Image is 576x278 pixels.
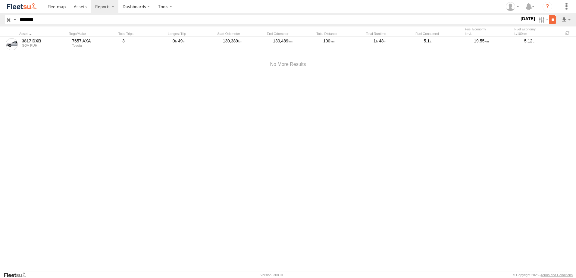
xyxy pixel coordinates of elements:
div: GOV RUH [22,44,68,47]
div: 100 [322,37,370,51]
span: 49 [178,39,186,43]
div: Rego/Make [69,32,116,36]
div: 5.1 [423,37,471,51]
div: © Copyright 2025 - [513,273,573,277]
div: 5.12 [523,37,571,51]
div: Fuel Economy [465,27,512,36]
span: Refresh [564,30,571,36]
label: Search Query [13,15,17,24]
a: 3817 DXB [22,38,68,44]
div: Total Trips [118,32,165,36]
div: Version: 308.01 [261,273,283,277]
label: Export results as... [561,15,571,24]
label: Search Filter Options [536,15,549,24]
a: Visit our Website [3,272,31,278]
i: ? [543,2,552,11]
label: [DATE] [519,15,536,22]
div: Start Odometer [217,32,264,36]
div: km/L [465,32,512,36]
div: Fuel Consumed [415,32,462,36]
a: View Asset Details [6,38,18,50]
img: fleetsu-logo-horizontal.svg [6,2,37,11]
div: Total Distance [316,32,363,36]
div: Total Runtime [366,32,413,36]
div: L/100km [515,32,562,36]
div: 19.55 [473,37,521,51]
div: Toyota [72,44,118,47]
span: 0 [173,39,177,43]
div: 130,389 [222,37,270,51]
div: 7657 AXA [72,38,118,44]
div: Longest Trip [168,32,215,36]
span: 48 [379,39,387,43]
a: Terms and Conditions [541,273,573,277]
div: 130,489 [272,37,320,51]
span: 1 [374,39,378,43]
div: Fuel Economy [515,27,562,36]
div: 3 [121,37,169,51]
div: Mussab Ali [504,2,521,11]
div: End Odometer [267,32,314,36]
div: Click to Sort [19,32,66,36]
